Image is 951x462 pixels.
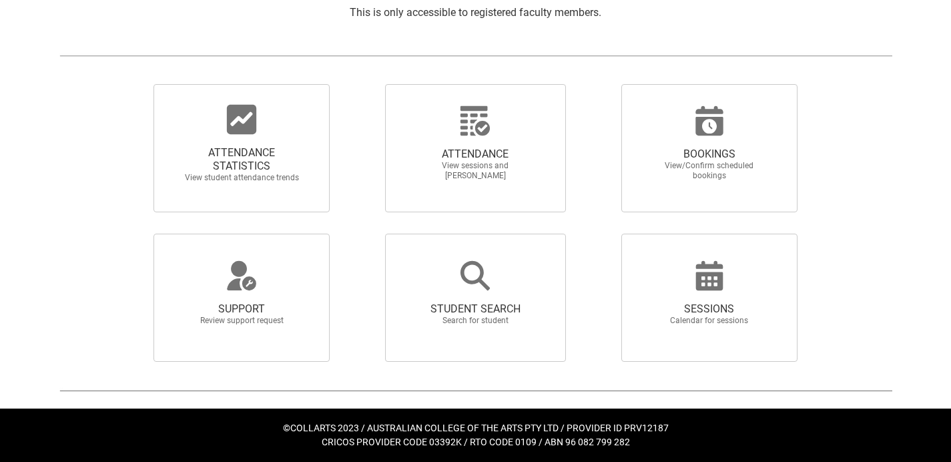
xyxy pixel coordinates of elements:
span: BOOKINGS [651,148,768,161]
span: STUDENT SEARCH [416,302,534,316]
span: Review support request [183,316,300,326]
span: ATTENDANCE [416,148,534,161]
span: View student attendance trends [183,173,300,183]
span: SUPPORT [183,302,300,316]
img: REDU_GREY_LINE [59,49,892,63]
img: REDU_GREY_LINE [59,383,892,397]
span: Search for student [416,316,534,326]
span: View sessions and [PERSON_NAME] [416,161,534,181]
span: This is only accessible to registered faculty members. [350,6,601,19]
span: SESSIONS [651,302,768,316]
span: Calendar for sessions [651,316,768,326]
span: View/Confirm scheduled bookings [651,161,768,181]
span: ATTENDANCE STATISTICS [183,146,300,173]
